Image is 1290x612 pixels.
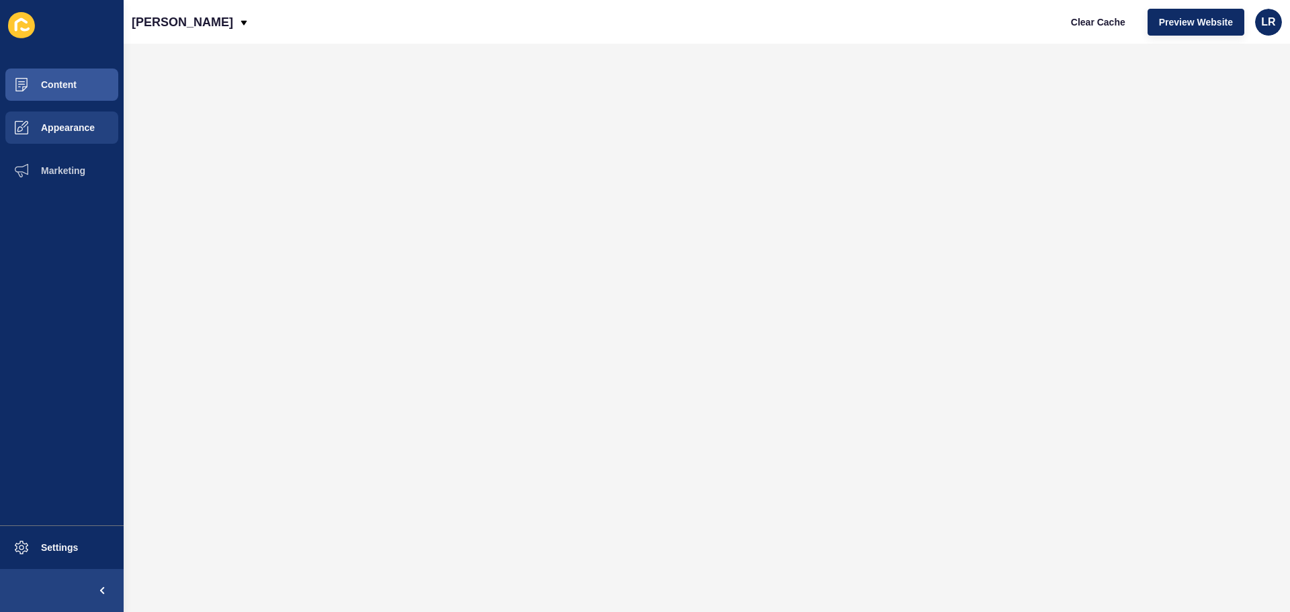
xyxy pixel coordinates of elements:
span: Preview Website [1159,15,1233,29]
button: Preview Website [1148,9,1244,36]
p: [PERSON_NAME] [132,5,233,39]
span: LR [1261,15,1275,29]
span: Clear Cache [1071,15,1125,29]
button: Clear Cache [1060,9,1137,36]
